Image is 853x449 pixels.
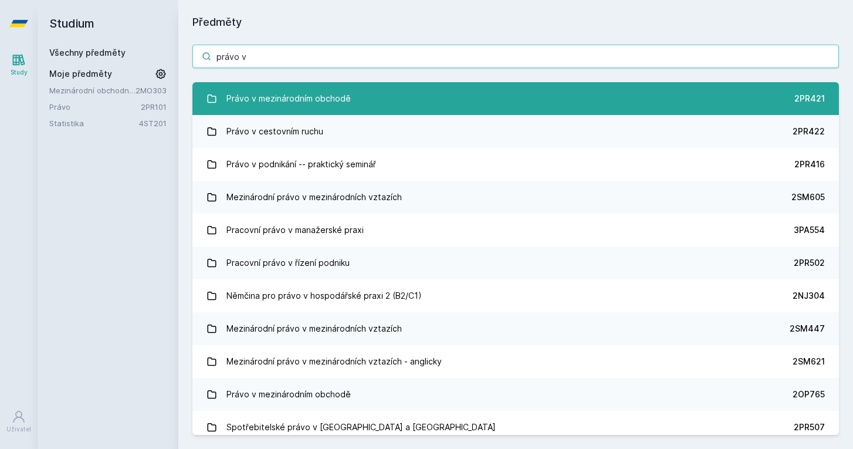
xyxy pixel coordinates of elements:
a: Němčina pro právo v hospodářské praxi 2 (B2/C1) 2NJ304 [192,279,839,312]
div: Pracovní právo v manažerské praxi [226,218,364,242]
div: 2SM621 [793,356,825,367]
span: Moje předměty [49,68,112,80]
a: Právo [49,101,141,113]
h1: Předměty [192,14,839,31]
div: 2OP765 [793,389,825,400]
a: Uživatel [2,404,35,440]
div: Spotřebitelské právo v [GEOGRAPHIC_DATA] a [GEOGRAPHIC_DATA] [226,416,496,439]
a: Právo v mezinárodním obchodě 2PR421 [192,82,839,115]
a: Statistika [49,117,139,129]
div: Mezinárodní právo v mezinárodních vztazích [226,317,402,340]
div: 2SM447 [790,323,825,335]
a: Pracovní právo v manažerské praxi 3PA554 [192,214,839,247]
a: Všechny předměty [49,48,126,58]
a: Spotřebitelské právo v [GEOGRAPHIC_DATA] a [GEOGRAPHIC_DATA] 2PR507 [192,411,839,444]
div: Study [11,68,28,77]
div: Pracovní právo v řízení podniku [226,251,350,275]
a: Právo v mezinárodním obchodě 2OP765 [192,378,839,411]
div: Právo v podnikání -- praktický seminář [226,153,376,176]
a: Právo v podnikání -- praktický seminář 2PR416 [192,148,839,181]
div: 2PR507 [794,421,825,433]
a: 4ST201 [139,119,167,128]
div: Mezinárodní právo v mezinárodních vztazích [226,185,402,209]
div: Uživatel [6,425,31,434]
a: Study [2,47,35,83]
div: Mezinárodní právo v mezinárodních vztazích - anglicky [226,350,442,373]
a: 2MO303 [136,86,167,95]
div: 2NJ304 [793,290,825,302]
div: 2PR416 [794,158,825,170]
div: Němčina pro právo v hospodářské praxi 2 (B2/C1) [226,284,422,308]
a: Mezinárodní obchodní jednání a protokol [49,85,136,96]
div: 2PR502 [794,257,825,269]
div: 2PR421 [794,93,825,104]
a: Mezinárodní právo v mezinárodních vztazích 2SM447 [192,312,839,345]
a: Pracovní právo v řízení podniku 2PR502 [192,247,839,279]
div: 2SM605 [791,191,825,203]
div: 2PR422 [793,126,825,137]
input: Název nebo ident předmětu… [192,45,839,68]
div: 3PA554 [794,224,825,236]
div: Právo v mezinárodním obchodě [226,87,351,110]
a: Mezinárodní právo v mezinárodních vztazích - anglicky 2SM621 [192,345,839,378]
a: Mezinárodní právo v mezinárodních vztazích 2SM605 [192,181,839,214]
a: Právo v cestovním ruchu 2PR422 [192,115,839,148]
div: Právo v cestovním ruchu [226,120,323,143]
a: 2PR101 [141,102,167,112]
div: Právo v mezinárodním obchodě [226,383,351,406]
